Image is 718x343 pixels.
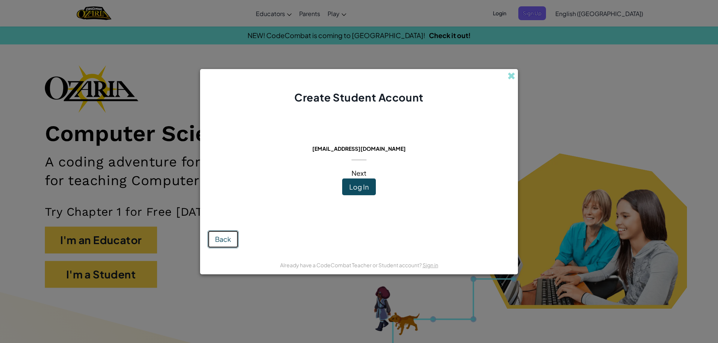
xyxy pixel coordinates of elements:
[306,135,412,143] span: This email is already in use:
[215,235,231,243] span: Back
[349,183,369,191] span: Log In
[280,262,423,268] span: Already have a CodeCombat Teacher or Student account?
[312,145,406,152] span: [EMAIL_ADDRESS][DOMAIN_NAME]
[352,169,366,177] span: Next
[342,178,376,196] button: Log In
[294,91,423,104] span: Create Student Account
[423,262,438,268] a: Sign in
[208,230,239,248] button: Back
